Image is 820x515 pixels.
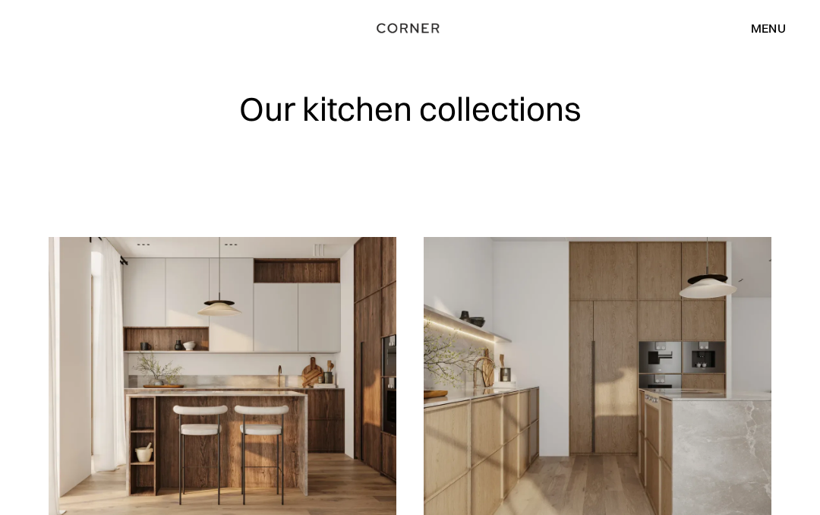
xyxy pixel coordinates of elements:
[371,18,449,38] a: home
[751,22,786,34] div: menu
[736,15,786,41] div: menu
[239,91,582,127] h1: Our kitchen collections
